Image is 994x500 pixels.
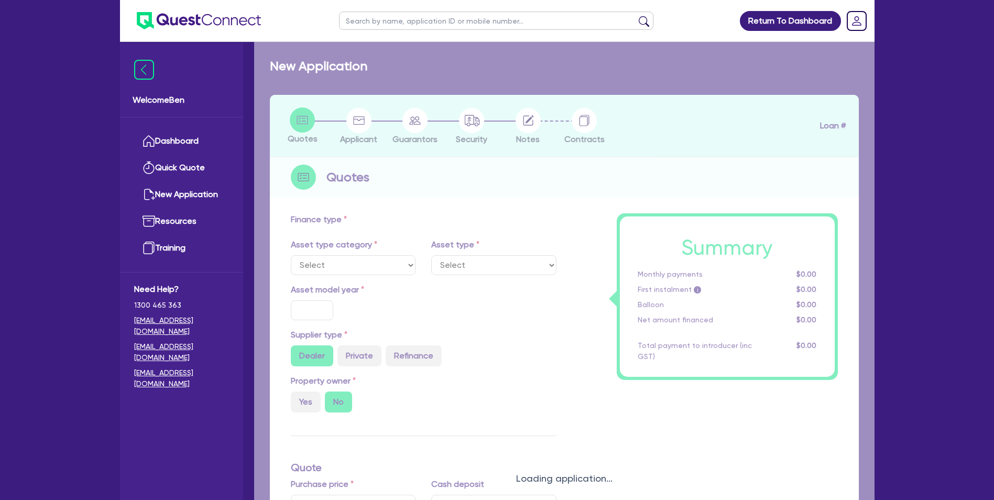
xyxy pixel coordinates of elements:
a: Resources [134,208,229,235]
img: training [143,242,155,254]
img: icon-menu-close [134,60,154,80]
a: Dashboard [134,128,229,155]
img: quick-quote [143,161,155,174]
a: [EMAIL_ADDRESS][DOMAIN_NAME] [134,367,229,389]
img: resources [143,215,155,227]
img: quest-connect-logo-blue [137,12,261,29]
a: Dropdown toggle [843,7,870,35]
a: New Application [134,181,229,208]
input: Search by name, application ID or mobile number... [339,12,653,30]
img: new-application [143,188,155,201]
span: Need Help? [134,283,229,296]
a: Training [134,235,229,262]
a: [EMAIL_ADDRESS][DOMAIN_NAME] [134,341,229,363]
span: 1300 465 363 [134,300,229,311]
a: [EMAIL_ADDRESS][DOMAIN_NAME] [134,315,229,337]
a: Return To Dashboard [740,11,841,31]
span: Welcome Ben [133,94,231,106]
a: Quick Quote [134,155,229,181]
div: Loading application... [254,471,875,485]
